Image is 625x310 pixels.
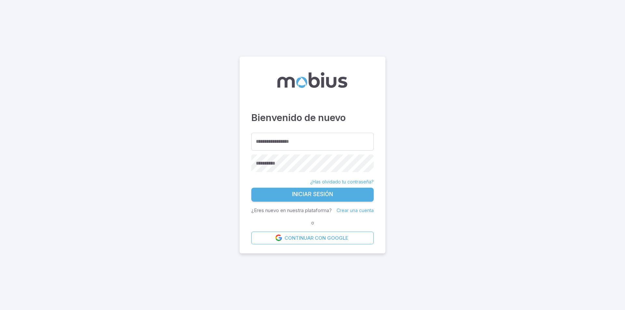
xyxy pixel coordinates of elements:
font: ¿Eres nuevo en nuestra plataforma? [251,207,332,213]
a: ¿Has olvidado tu contraseña? [310,179,374,185]
font: o [311,220,314,226]
font: Continuar con Google [285,235,348,241]
a: Crear una cuenta [337,208,374,213]
button: Iniciar sesión [251,188,374,201]
font: ¿Has olvidado tu contraseña? [310,179,374,184]
font: Iniciar sesión [292,191,333,198]
font: Bienvenido de nuevo [251,112,346,123]
a: Continuar con Google [251,232,374,244]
